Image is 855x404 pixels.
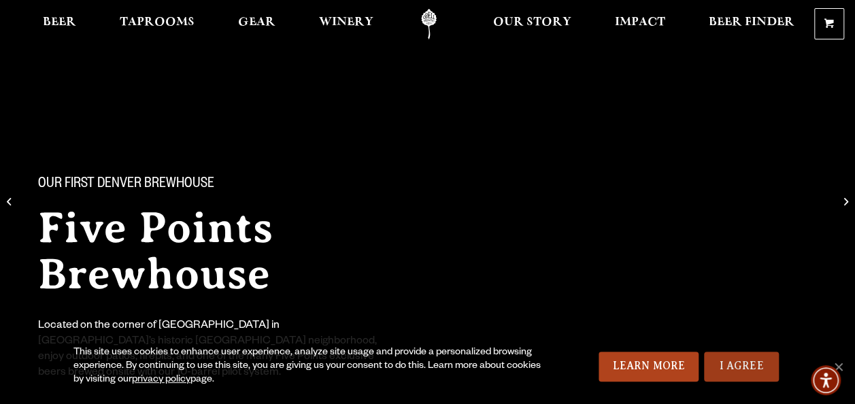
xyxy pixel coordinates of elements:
[111,9,203,39] a: Taprooms
[43,17,76,28] span: Beer
[238,17,275,28] span: Gear
[484,9,580,39] a: Our Story
[493,17,571,28] span: Our Story
[704,352,779,382] a: I Agree
[700,9,803,39] a: Beer Finder
[38,176,214,194] span: Our First Denver Brewhouse
[38,205,463,297] h2: Five Points Brewhouse
[709,17,794,28] span: Beer Finder
[811,365,841,395] div: Accessibility Menu
[606,9,674,39] a: Impact
[38,319,386,382] div: Located on the corner of [GEOGRAPHIC_DATA] in [GEOGRAPHIC_DATA]’s historic [GEOGRAPHIC_DATA] neig...
[615,17,665,28] span: Impact
[319,17,373,28] span: Winery
[73,346,546,387] div: This site uses cookies to enhance user experience, analyze site usage and provide a personalized ...
[599,352,699,382] a: Learn More
[310,9,382,39] a: Winery
[229,9,284,39] a: Gear
[403,9,454,39] a: Odell Home
[132,375,190,386] a: privacy policy
[34,9,85,39] a: Beer
[120,17,195,28] span: Taprooms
